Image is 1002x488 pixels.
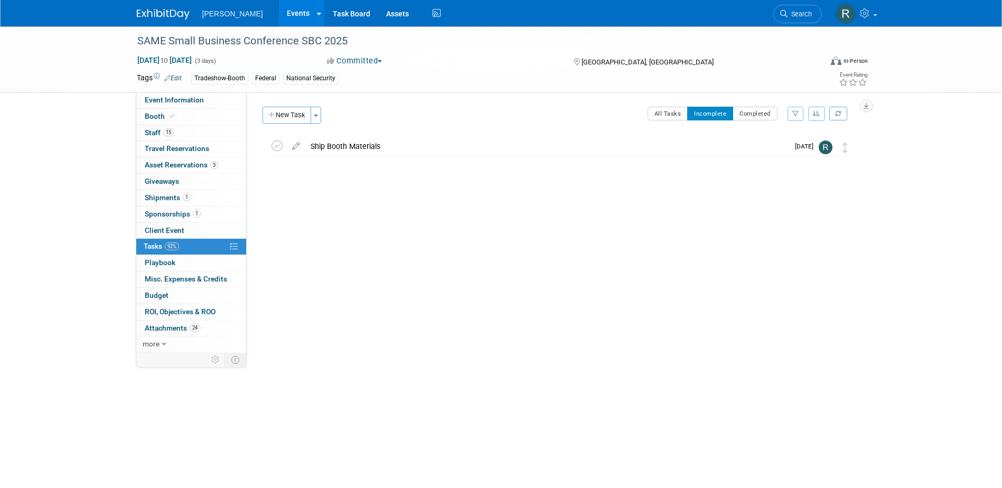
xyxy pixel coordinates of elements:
[136,157,246,173] a: Asset Reservations3
[136,304,246,320] a: ROI, Objectives & ROO
[164,74,182,82] a: Edit
[687,107,733,120] button: Incomplete
[163,128,174,136] span: 15
[145,144,209,153] span: Travel Reservations
[137,72,182,85] td: Tags
[795,143,819,150] span: [DATE]
[136,223,246,239] a: Client Event
[136,141,246,157] a: Travel Reservations
[136,92,246,108] a: Event Information
[283,73,339,84] div: National Security
[190,324,200,332] span: 24
[136,255,246,271] a: Playbook
[839,72,867,78] div: Event Rating
[136,174,246,190] a: Giveaways
[165,242,179,250] span: 92%
[648,107,688,120] button: All Tasks
[145,307,216,316] span: ROI, Objectives & ROO
[202,10,263,18] span: [PERSON_NAME]
[191,73,248,84] div: Tradeshow-Booth
[829,107,847,120] a: Refresh
[145,258,175,267] span: Playbook
[252,73,279,84] div: Federal
[760,55,868,71] div: Event Format
[143,340,160,348] span: more
[145,226,184,234] span: Client Event
[136,288,246,304] a: Budget
[582,58,714,66] span: [GEOGRAPHIC_DATA], [GEOGRAPHIC_DATA]
[145,291,168,299] span: Budget
[207,353,225,367] td: Personalize Event Tab Strip
[836,4,856,24] img: Rebecca Deis
[263,107,311,124] button: New Task
[287,142,305,151] a: edit
[842,143,848,153] i: Move task
[145,128,174,137] span: Staff
[137,55,192,65] span: [DATE] [DATE]
[137,9,190,20] img: ExhibitDay
[145,210,201,218] span: Sponsorships
[733,107,778,120] button: Completed
[323,55,386,67] button: Committed
[210,161,218,169] span: 3
[136,239,246,255] a: Tasks92%
[160,56,170,64] span: to
[831,57,841,65] img: Format-Inperson.png
[144,242,179,250] span: Tasks
[194,58,216,64] span: (3 days)
[136,207,246,222] a: Sponsorships1
[183,193,191,201] span: 1
[788,10,812,18] span: Search
[305,137,789,155] div: Ship Booth Materials
[136,109,246,125] a: Booth
[134,32,806,51] div: SAME Small Business Conference SBC 2025
[819,140,832,154] img: Rebecca Deis
[136,271,246,287] a: Misc. Expenses & Credits
[136,125,246,141] a: Staff15
[224,353,246,367] td: Toggle Event Tabs
[136,190,246,206] a: Shipments1
[145,275,227,283] span: Misc. Expenses & Credits
[145,96,204,104] span: Event Information
[773,5,822,23] a: Search
[145,324,200,332] span: Attachments
[145,177,179,185] span: Giveaways
[145,112,177,120] span: Booth
[136,321,246,336] a: Attachments24
[136,336,246,352] a: more
[145,193,191,202] span: Shipments
[145,161,218,169] span: Asset Reservations
[843,57,868,65] div: In-Person
[193,210,201,218] span: 1
[170,113,175,119] i: Booth reservation complete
